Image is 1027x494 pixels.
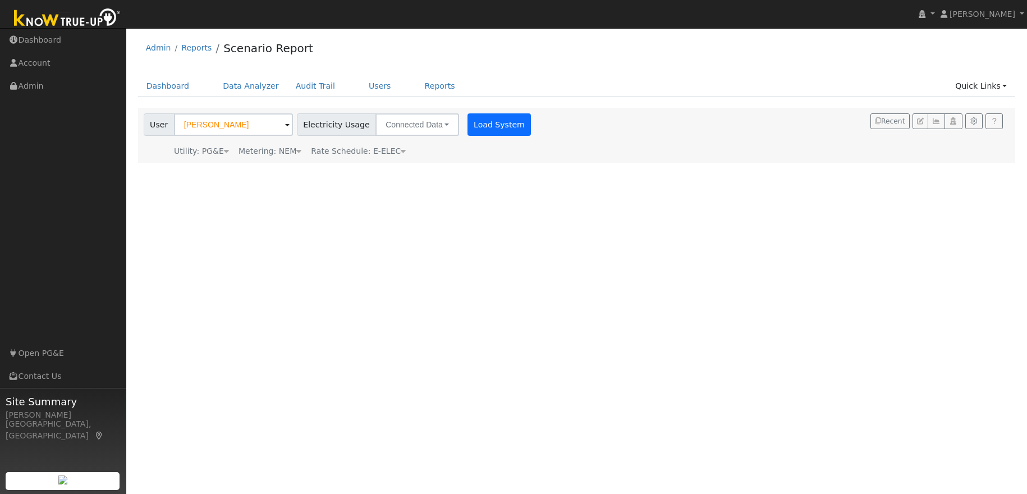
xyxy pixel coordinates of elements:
div: [PERSON_NAME] [6,409,120,421]
img: retrieve [58,475,67,484]
a: Audit Trail [287,76,343,97]
button: Login As [945,113,962,129]
a: Reports [416,76,464,97]
a: Dashboard [138,76,198,97]
span: Site Summary [6,394,120,409]
a: Quick Links [947,76,1015,97]
a: Users [360,76,400,97]
button: Load System [467,113,531,136]
div: Utility: PG&E [174,145,229,157]
a: Admin [146,43,171,52]
button: Settings [965,113,983,129]
a: Data Analyzer [214,76,287,97]
button: Recent [870,113,910,129]
a: Reports [181,43,212,52]
span: [PERSON_NAME] [950,10,1015,19]
span: Alias: E1 [311,147,406,155]
button: Edit User [913,113,928,129]
a: Map [94,431,104,440]
div: Metering: NEM [239,145,301,157]
button: Connected Data [375,113,459,136]
a: Scenario Report [223,42,313,55]
img: Know True-Up [8,6,126,31]
span: Electricity Usage [297,113,376,136]
div: [GEOGRAPHIC_DATA], [GEOGRAPHIC_DATA] [6,418,120,442]
span: User [144,113,175,136]
a: Help Link [985,113,1003,129]
button: Multi-Series Graph [928,113,945,129]
input: Select a User [174,113,293,136]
